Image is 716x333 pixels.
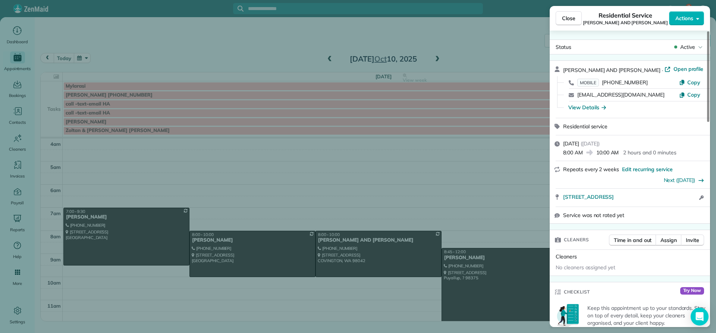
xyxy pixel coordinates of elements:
[563,193,614,201] span: [STREET_ADDRESS]
[568,104,606,111] button: View Details
[687,79,700,86] span: Copy
[563,140,579,147] span: [DATE]
[564,288,590,296] span: Checklist
[596,149,619,156] span: 10:00 AM
[679,79,700,86] button: Copy
[556,11,582,25] button: Close
[564,236,589,244] span: Cleaners
[609,235,656,246] button: Time in and out
[563,149,583,156] span: 8:00 AM
[563,123,607,130] span: Residential service
[660,67,665,73] span: ·
[556,253,577,260] span: Cleaners
[614,236,651,244] span: Time in and out
[673,65,704,73] span: Open profile
[675,15,693,22] span: Actions
[665,65,704,73] a: Open profile
[563,67,660,73] span: [PERSON_NAME] AND [PERSON_NAME]
[664,176,704,184] button: Next ([DATE])
[664,177,695,183] a: Next ([DATE])
[602,79,648,86] span: [PHONE_NUMBER]
[563,193,697,201] a: [STREET_ADDRESS]
[691,308,709,326] div: Open Intercom Messenger
[577,79,648,86] a: MOBILE[PHONE_NUMBER]
[679,91,700,98] button: Copy
[656,235,682,246] button: Assign
[687,91,700,98] span: Copy
[623,149,676,156] p: 2 hours and 0 minutes
[562,15,575,22] span: Close
[686,236,699,244] span: Invite
[583,20,668,26] span: [PERSON_NAME] AND [PERSON_NAME]
[563,211,624,219] span: Service was not rated yet
[622,166,673,173] span: Edit recurring service
[681,235,704,246] button: Invite
[577,91,665,98] a: [EMAIL_ADDRESS][DOMAIN_NAME]
[587,304,706,327] p: Keep this appointment up to your standards. Stay on top of every detail, keep your cleaners organ...
[577,79,599,87] span: MOBILE
[599,11,652,20] span: Residential Service
[581,140,600,147] span: ( [DATE] )
[563,166,619,173] span: Repeats every 2 weeks
[680,43,695,51] span: Active
[680,287,704,295] span: Try Now
[697,193,706,202] button: Open access information
[660,236,677,244] span: Assign
[556,44,571,50] span: Status
[556,264,615,271] span: No cleaners assigned yet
